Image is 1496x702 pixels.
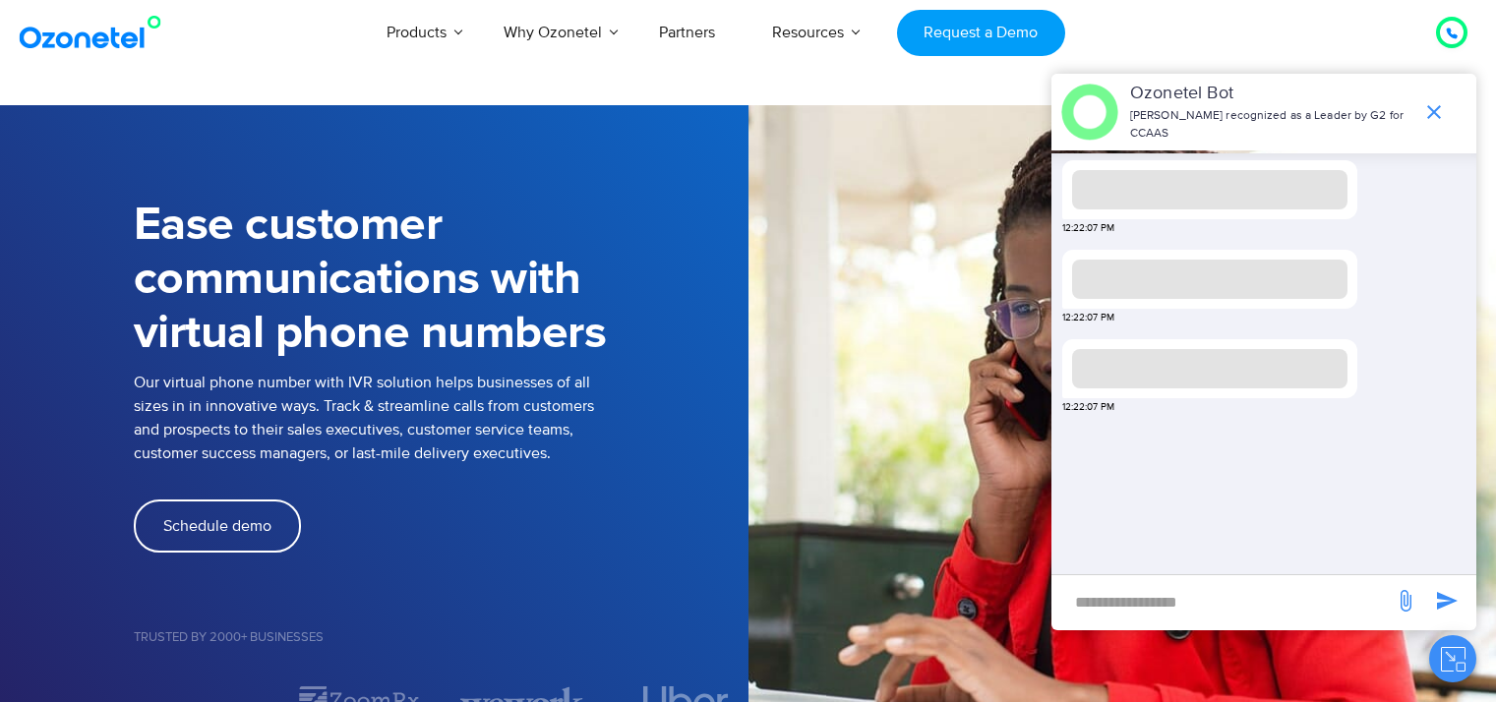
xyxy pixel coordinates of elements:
[134,371,748,465] p: Our virtual phone number with IVR solution helps businesses of all sizes in in innovative ways. T...
[134,631,748,644] h5: Trusted by 2000+ Businesses
[1414,92,1454,132] span: end chat or minimize
[1062,311,1114,325] span: 12:22:07 PM
[134,499,301,553] a: Schedule demo
[1061,84,1118,141] img: header
[1062,400,1114,415] span: 12:22:07 PM
[1062,221,1114,236] span: 12:22:07 PM
[897,10,1065,56] a: Request a Demo
[1386,581,1425,620] span: send message
[1427,581,1466,620] span: send message
[1130,81,1412,107] p: Ozonetel Bot
[1061,585,1384,620] div: new-msg-input
[1429,635,1476,682] button: Close chat
[1130,107,1412,143] p: [PERSON_NAME] recognized as a Leader by G2 for CCAAS
[134,199,748,361] h1: Ease customer communications with virtual phone numbers
[163,518,271,534] span: Schedule demo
